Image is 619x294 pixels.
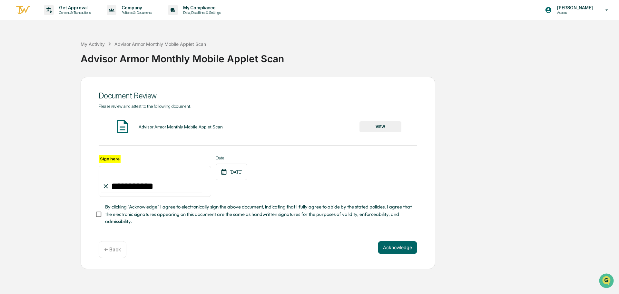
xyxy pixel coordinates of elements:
p: Access [552,10,596,15]
span: Please review and attest to the following document. [99,104,191,109]
div: Start new chat [22,49,106,56]
a: 🖐️Preclearance [4,79,44,90]
p: Company [116,5,155,10]
p: My Compliance [178,5,224,10]
div: 🖐️ [6,82,12,87]
button: VIEW [359,121,401,132]
p: Policies & Documents [116,10,155,15]
div: Advisor Armor Monthly Mobile Applet Scan [81,48,616,65]
div: 🔎 [6,94,12,99]
label: Sign here [99,155,121,163]
button: Acknowledge [378,241,417,254]
a: Powered byPylon [45,109,78,114]
img: Document Icon [114,118,131,135]
p: How can we help? [6,14,117,24]
a: 🗄️Attestations [44,79,83,90]
p: ← Back [104,247,121,253]
a: 🔎Data Lookup [4,91,43,103]
button: Start new chat [110,51,117,59]
p: Get Approval [54,5,94,10]
div: Advisor Armor Monthly Mobile Applet Scan [139,124,223,129]
span: Pylon [64,109,78,114]
iframe: Open customer support [598,273,616,290]
p: Content & Transactions [54,10,94,15]
img: logo [15,5,31,15]
div: Document Review [99,91,417,100]
div: Advisor Armor Monthly Mobile Applet Scan [114,41,206,47]
div: 🗄️ [47,82,52,87]
p: Data, Deadlines & Settings [178,10,224,15]
img: 1746055101610-c473b297-6a78-478c-a979-82029cc54cd1 [6,49,18,61]
div: My Activity [81,41,105,47]
div: We're available if you need us! [22,56,82,61]
span: Attestations [53,81,80,88]
span: Data Lookup [13,94,41,100]
span: By clicking "Acknowledge" I agree to electronically sign the above document, indicating that I fu... [105,203,412,225]
div: [DATE] [216,164,247,180]
p: [PERSON_NAME] [552,5,596,10]
label: Date [216,155,247,160]
span: Preclearance [13,81,42,88]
